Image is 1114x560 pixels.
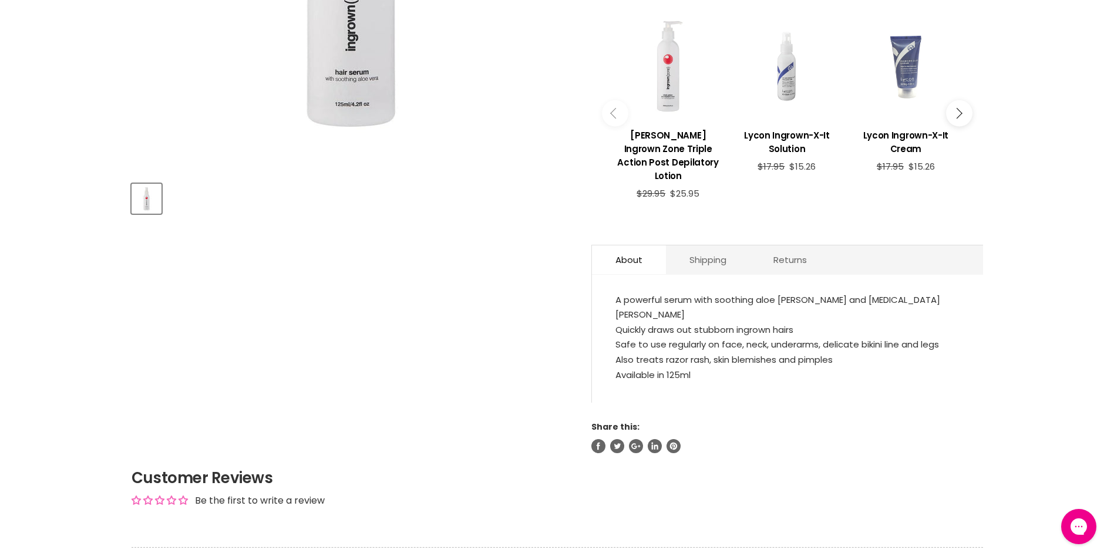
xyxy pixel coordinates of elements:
[670,187,699,200] span: $25.95
[615,120,722,188] a: View product:Mancine Ingrown Zone Triple Action Post Depilatory Lotion
[132,467,983,488] h2: Customer Reviews
[908,160,935,173] span: $15.26
[666,245,750,274] a: Shipping
[750,245,830,274] a: Returns
[591,421,983,453] aside: Share this:
[637,187,665,200] span: $29.95
[130,180,572,214] div: Product thumbnails
[852,120,959,161] a: View product:Lycon Ingrown-X-It Cream
[133,185,160,212] img: Mancine Ingrown Zone Hair Serum
[852,129,959,156] h3: Lycon Ingrown-X-It Cream
[615,292,960,322] li: A powerful serum with soothing aloe [PERSON_NAME] and [MEDICAL_DATA][PERSON_NAME]
[789,160,816,173] span: $15.26
[615,352,960,367] li: Also treats razor rash, skin blemishes and pimples
[733,129,840,156] h3: Lycon Ingrown-X-It Solution
[132,184,161,214] button: Mancine Ingrown Zone Hair Serum
[1055,505,1102,548] iframe: Gorgias live chat messenger
[615,367,960,385] p: Available in 125ml
[877,160,904,173] span: $17.95
[615,337,960,352] li: Safe to use regularly on face, neck, underarms, delicate bikini line and legs
[758,160,785,173] span: $17.95
[591,421,640,433] span: Share this:
[615,322,960,338] li: Quickly draws out stubborn ingrown hairs
[195,494,325,507] div: Be the first to write a review
[132,494,188,507] div: Average rating is 0.00 stars
[592,245,666,274] a: About
[615,129,722,183] h3: [PERSON_NAME] Ingrown Zone Triple Action Post Depilatory Lotion
[733,120,840,161] a: View product:Lycon Ingrown-X-It Solution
